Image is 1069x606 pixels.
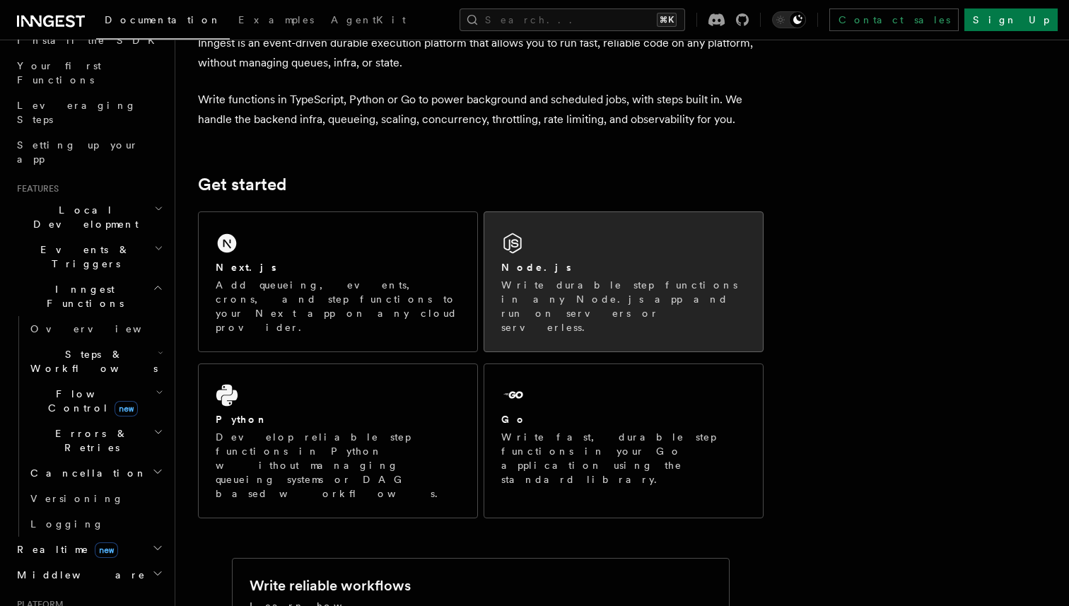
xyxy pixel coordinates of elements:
[17,60,101,86] span: Your first Functions
[30,518,104,530] span: Logging
[501,430,746,486] p: Write fast, durable step functions in your Go application using the standard library.
[11,276,166,316] button: Inngest Functions
[11,542,118,557] span: Realtime
[25,460,166,486] button: Cancellation
[216,430,460,501] p: Develop reliable step functions in Python without managing queueing systems or DAG based workflows.
[657,13,677,27] kbd: ⌘K
[501,278,746,334] p: Write durable step functions in any Node.js app and run on servers or serverless.
[17,35,163,46] span: Install the SDK
[17,100,136,125] span: Leveraging Steps
[198,211,478,352] a: Next.jsAdd queueing, events, crons, and step functions to your Next app on any cloud provider.
[216,412,268,426] h2: Python
[216,278,460,334] p: Add queueing, events, crons, and step functions to your Next app on any cloud provider.
[17,139,139,165] span: Setting up your app
[25,347,158,375] span: Steps & Workflows
[484,363,764,518] a: GoWrite fast, durable step functions in your Go application using the standard library.
[230,4,322,38] a: Examples
[30,493,124,504] span: Versioning
[11,53,166,93] a: Your first Functions
[25,342,166,381] button: Steps & Workflows
[11,132,166,172] a: Setting up your app
[11,237,166,276] button: Events & Triggers
[115,401,138,416] span: new
[11,28,166,53] a: Install the SDK
[25,486,166,511] a: Versioning
[25,381,166,421] button: Flow Controlnew
[25,316,166,342] a: Overview
[25,421,166,460] button: Errors & Retries
[11,282,153,310] span: Inngest Functions
[198,90,764,129] p: Write functions in TypeScript, Python or Go to power background and scheduled jobs, with steps bu...
[25,387,156,415] span: Flow Control
[11,243,154,271] span: Events & Triggers
[964,8,1058,31] a: Sign Up
[11,562,166,588] button: Middleware
[25,466,147,480] span: Cancellation
[501,260,571,274] h2: Node.js
[829,8,959,31] a: Contact sales
[11,568,146,582] span: Middleware
[11,203,154,231] span: Local Development
[460,8,685,31] button: Search...⌘K
[198,363,478,518] a: PythonDevelop reliable step functions in Python without managing queueing systems or DAG based wo...
[322,4,414,38] a: AgentKit
[96,4,230,40] a: Documentation
[95,542,118,558] span: new
[198,175,286,194] a: Get started
[105,14,221,25] span: Documentation
[331,14,406,25] span: AgentKit
[25,426,153,455] span: Errors & Retries
[11,316,166,537] div: Inngest Functions
[11,537,166,562] button: Realtimenew
[198,33,764,73] p: Inngest is an event-driven durable execution platform that allows you to run fast, reliable code ...
[25,511,166,537] a: Logging
[772,11,806,28] button: Toggle dark mode
[501,412,527,426] h2: Go
[30,323,176,334] span: Overview
[11,93,166,132] a: Leveraging Steps
[11,197,166,237] button: Local Development
[238,14,314,25] span: Examples
[216,260,276,274] h2: Next.js
[484,211,764,352] a: Node.jsWrite durable step functions in any Node.js app and run on servers or serverless.
[11,183,59,194] span: Features
[250,576,411,595] h2: Write reliable workflows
